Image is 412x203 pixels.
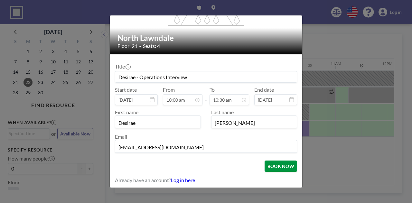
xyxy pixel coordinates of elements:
label: Email [115,134,127,140]
label: Title [115,63,130,70]
input: Email [115,142,297,152]
input: First name [115,117,201,128]
a: Log in here [171,177,195,183]
span: Floor: 21 [117,43,137,49]
input: Last name [211,117,297,128]
label: End date [254,87,274,93]
span: - [205,89,207,103]
label: Last name [211,109,234,115]
h2: North Lawndale [117,33,295,43]
span: • [139,44,141,49]
span: Already have an account? [115,177,171,183]
input: Guest reservation [115,71,297,82]
button: BOOK NOW [265,161,297,172]
label: To [210,87,215,93]
label: From [163,87,175,93]
label: Start date [115,87,137,93]
label: First name [115,109,138,115]
span: Seats: 4 [143,43,160,49]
